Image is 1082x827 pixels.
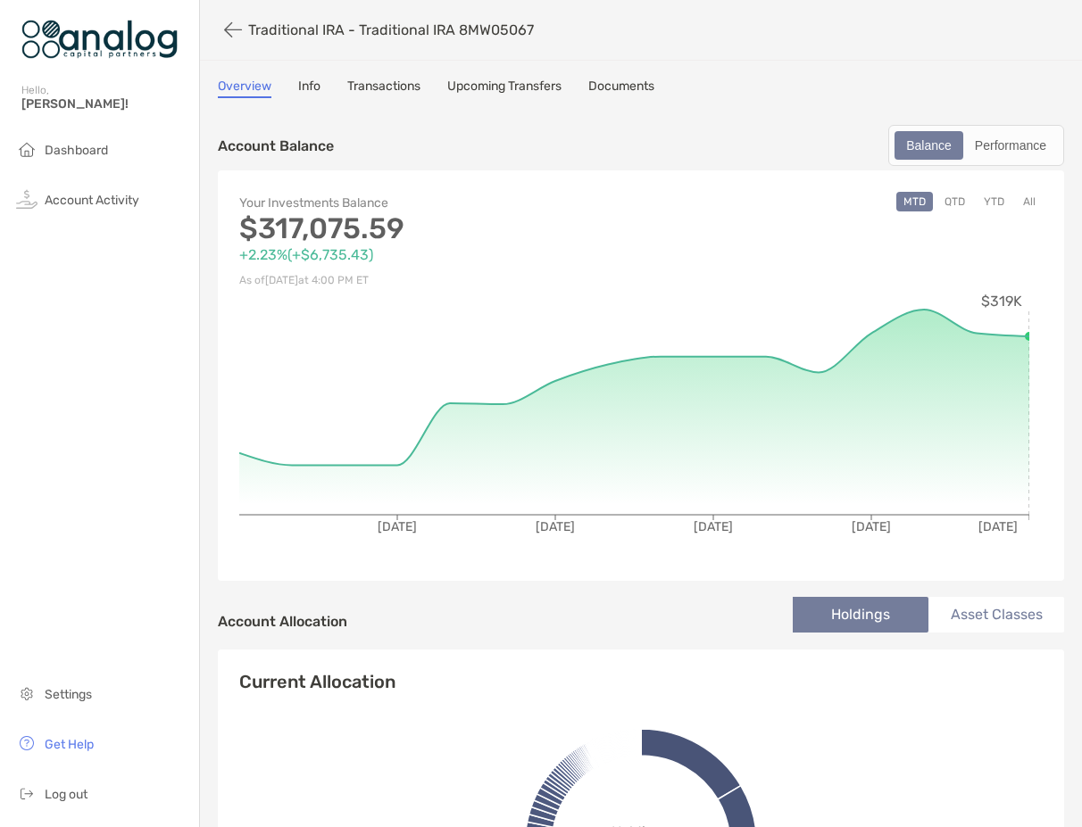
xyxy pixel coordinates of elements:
button: MTD [896,192,933,211]
tspan: [DATE] [694,519,733,534]
button: QTD [937,192,972,211]
a: Overview [218,79,271,98]
img: Zoe Logo [21,7,178,71]
a: Info [298,79,320,98]
div: Balance [896,133,961,158]
li: Holdings [793,597,928,633]
img: settings icon [16,682,37,704]
span: Log out [45,787,87,802]
li: Asset Classes [928,597,1064,633]
img: logout icon [16,782,37,804]
p: +2.23% ( +$6,735.43 ) [239,244,641,266]
p: As of [DATE] at 4:00 PM ET [239,269,641,292]
button: All [1016,192,1043,211]
p: Your Investments Balance [239,192,641,214]
p: Traditional IRA - Traditional IRA 8MW05067 [248,21,534,38]
h4: Current Allocation [239,671,395,692]
a: Documents [588,79,654,98]
span: Settings [45,687,92,702]
span: Get Help [45,737,94,752]
tspan: [DATE] [378,519,417,534]
div: Performance [965,133,1056,158]
div: segmented control [888,125,1064,166]
tspan: $319K [981,293,1022,310]
a: Upcoming Transfers [447,79,562,98]
p: $317,075.59 [239,218,641,240]
button: YTD [977,192,1011,211]
img: get-help icon [16,732,37,754]
p: Account Balance [218,135,334,157]
tspan: [DATE] [536,519,575,534]
img: activity icon [16,188,37,210]
span: [PERSON_NAME]! [21,96,188,112]
img: household icon [16,138,37,160]
h4: Account Allocation [218,613,347,630]
a: Transactions [347,79,420,98]
tspan: [DATE] [978,519,1018,534]
tspan: [DATE] [852,519,891,534]
span: Dashboard [45,143,108,158]
span: Account Activity [45,193,139,208]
